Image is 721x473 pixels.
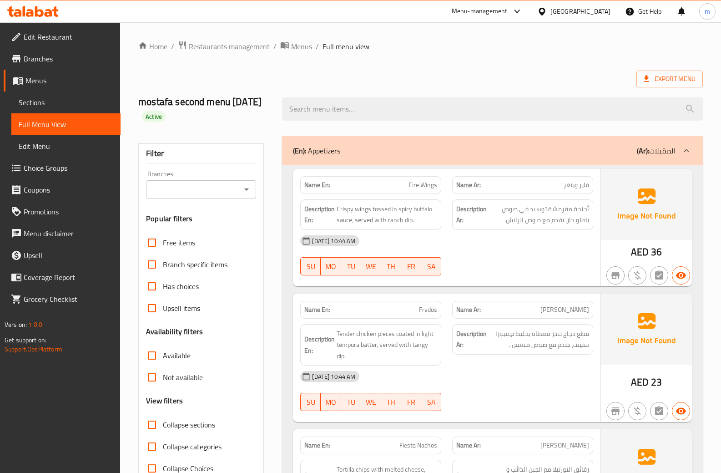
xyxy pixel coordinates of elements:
a: Edit Restaurant [4,26,121,48]
h3: View filters [146,396,183,406]
span: m [705,6,710,16]
span: [PERSON_NAME] [540,305,589,315]
a: Promotions [4,201,121,223]
p: المقبلات [637,145,676,156]
strong: Description En: [304,334,335,356]
a: Grocery Checklist [4,288,121,310]
a: Coupons [4,179,121,201]
span: [DATE] 10:44 AM [308,237,359,245]
li: / [316,41,319,52]
span: TH [385,396,398,409]
span: TU [345,396,358,409]
span: WE [365,260,378,273]
span: Full Menu View [19,119,113,130]
button: WE [361,393,381,411]
a: Menus [4,70,121,92]
div: (En): Appetizers(Ar):المقبلات [282,136,703,165]
span: Menus [25,75,113,86]
strong: Name Ar: [456,305,481,315]
img: Ae5nvW7+0k+MAAAAAElFTkSuQmCC [601,169,692,240]
button: Available [672,266,690,285]
a: Choice Groups [4,157,121,179]
span: Full menu view [323,41,369,52]
span: Choice Groups [24,163,113,173]
a: Upsell [4,244,121,266]
span: Has choices [163,281,199,292]
button: TU [341,393,361,411]
span: 23 [651,373,662,391]
b: (En): [293,144,306,158]
a: Menus [280,41,312,52]
span: TH [385,260,398,273]
div: [GEOGRAPHIC_DATA] [550,6,610,16]
span: MO [324,396,337,409]
a: Home [138,41,167,52]
span: FR [405,396,418,409]
span: Collapse categories [163,441,222,452]
span: AED [631,373,649,391]
span: Sections [19,97,113,108]
button: WE [361,257,381,275]
span: WE [365,396,378,409]
button: Not branch specific item [606,402,625,420]
strong: Description Ar: [456,328,487,351]
button: FR [401,257,421,275]
button: SA [421,257,441,275]
span: Available [163,350,191,361]
div: Menu-management [452,6,508,17]
strong: Name Ar: [456,441,481,450]
span: Collapse sections [163,419,215,430]
span: Not available [163,372,203,383]
div: Filter [146,144,256,163]
li: / [171,41,174,52]
span: Edit Restaurant [24,31,113,42]
strong: Description Ar: [456,203,487,226]
span: 1.0.0 [28,319,42,331]
span: Free items [163,237,195,248]
strong: Name Ar: [456,180,481,190]
h2: mostafa second menu [DATE] [138,95,271,122]
span: Upsell [24,250,113,261]
span: Tender chicken pieces coated in light tempura batter, served with tangy dip. [337,328,437,362]
button: Not branch specific item [606,266,625,285]
button: Available [672,402,690,420]
span: [DATE] 10:44 AM [308,372,359,381]
button: SU [300,257,321,275]
img: Ae5nvW7+0k+MAAAAAElFTkSuQmCC [601,294,692,365]
p: Appetizers [293,145,340,156]
button: Open [240,183,253,196]
span: Edit Menu [19,141,113,152]
button: Not has choices [650,266,668,285]
button: MO [321,393,341,411]
span: Grocery Checklist [24,294,113,305]
li: / [273,41,277,52]
a: Support.OpsPlatform [5,343,62,355]
span: Upsell items [163,303,200,314]
span: MO [324,260,337,273]
input: search [282,97,703,121]
span: Crispy wings tossed in spicy buffalo sauce, served with ranch dip. [337,203,437,226]
h3: Availability filters [146,326,203,337]
span: Export Menu [644,73,696,85]
span: FR [405,260,418,273]
span: Frydos [419,305,437,315]
strong: Name En: [304,305,330,315]
span: AED [631,243,649,261]
span: Fire Wings [409,180,437,190]
span: Promotions [24,206,113,217]
nav: breadcrumb [138,41,703,52]
a: Sections [11,92,121,113]
span: Active [142,112,166,121]
span: Menus [291,41,312,52]
span: Menu disclaimer [24,228,113,239]
button: SA [421,393,441,411]
span: Export Menu [636,71,703,87]
span: فاير وينغز [564,180,589,190]
button: Purchased item [628,402,646,420]
button: Purchased item [628,266,646,285]
span: [PERSON_NAME] [540,441,589,450]
span: Restaurants management [189,41,270,52]
a: Branches [4,48,121,70]
span: أجنحة مقرمشة توسيد في صوص بافلو حار، تقدم مع صوص الرانش. [489,203,589,226]
span: TU [345,260,358,273]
